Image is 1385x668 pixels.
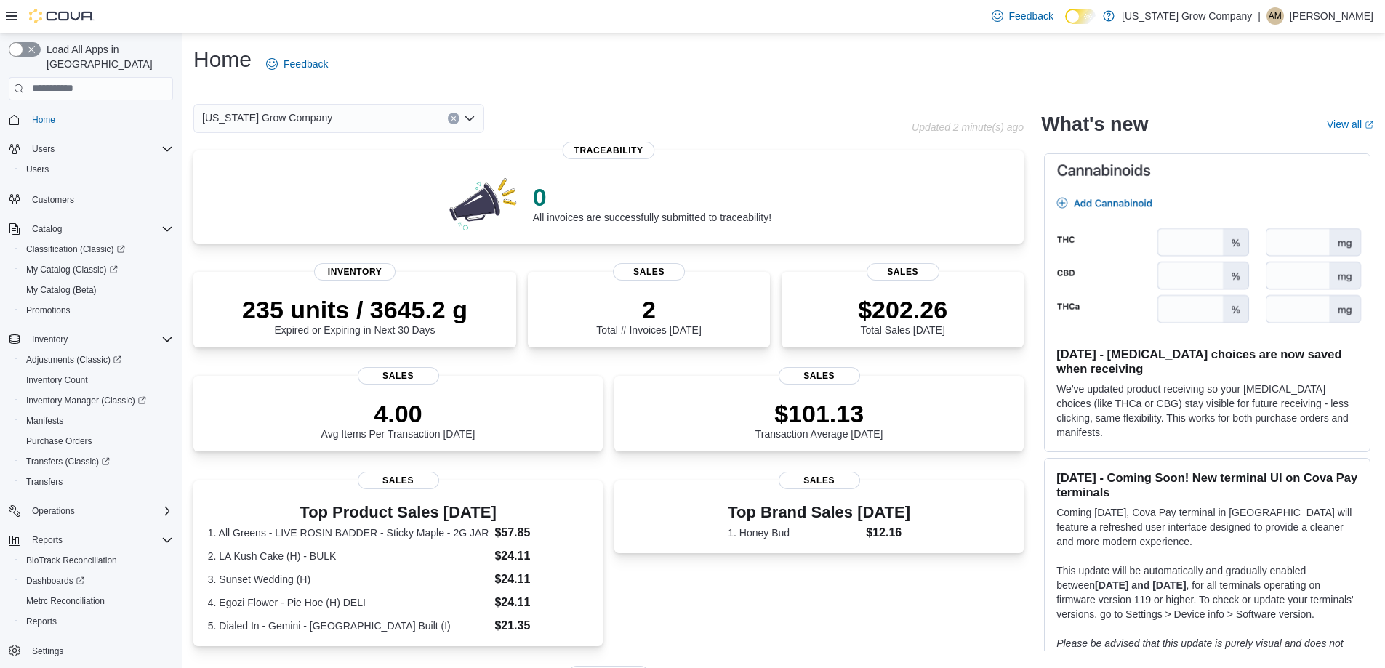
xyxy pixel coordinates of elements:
dd: $24.11 [494,571,588,588]
span: [US_STATE] Grow Company [202,109,332,126]
a: Inventory Manager (Classic) [15,390,179,411]
button: Operations [26,502,81,520]
span: Operations [32,505,75,517]
button: Users [26,140,60,158]
span: Settings [32,645,63,657]
span: Home [32,114,55,126]
span: Dashboards [20,572,173,589]
button: Customers [3,188,179,209]
dt: 2. LA Kush Cake (H) - BULK [208,549,489,563]
h3: Top Brand Sales [DATE] [728,504,910,521]
dd: $24.11 [494,594,588,611]
a: Feedback [986,1,1059,31]
span: My Catalog (Classic) [26,264,118,275]
span: Transfers [26,476,63,488]
img: 0 [446,174,521,232]
a: Adjustments (Classic) [20,351,127,369]
h2: What's new [1041,113,1148,136]
span: Customers [32,194,74,206]
span: Reports [20,613,173,630]
span: Users [26,140,173,158]
span: Sales [358,367,439,385]
span: Purchase Orders [20,432,173,450]
span: Operations [26,502,173,520]
span: Reports [26,531,173,549]
span: Feedback [284,57,328,71]
span: Customers [26,190,173,208]
span: AM [1269,7,1282,25]
dd: $24.11 [494,547,588,565]
div: Avg Items Per Transaction [DATE] [321,399,475,440]
span: Dashboards [26,575,84,587]
span: Reports [26,616,57,627]
a: BioTrack Reconciliation [20,552,123,569]
strong: [DATE] and [DATE] [1095,579,1186,591]
span: BioTrack Reconciliation [20,552,173,569]
span: Classification (Classic) [26,244,125,255]
span: Transfers (Classic) [26,456,110,467]
p: | [1258,7,1261,25]
span: Manifests [26,415,63,427]
a: Users [20,161,55,178]
button: Purchase Orders [15,431,179,451]
span: Sales [779,472,860,489]
a: Inventory Manager (Classic) [20,392,152,409]
svg: External link [1365,121,1373,129]
button: BioTrack Reconciliation [15,550,179,571]
a: Classification (Classic) [15,239,179,259]
button: My Catalog (Beta) [15,280,179,300]
a: Adjustments (Classic) [15,350,179,370]
a: Transfers (Classic) [20,453,116,470]
span: Adjustments (Classic) [20,351,173,369]
span: Dark Mode [1065,24,1066,25]
span: Inventory [32,334,68,345]
div: Armondo Martinez [1266,7,1284,25]
span: Home [26,110,173,129]
span: Inventory Count [26,374,88,386]
a: Metrc Reconciliation [20,592,111,610]
span: Catalog [26,220,173,238]
button: Metrc Reconciliation [15,591,179,611]
span: Inventory [26,331,173,348]
a: Dashboards [20,572,90,589]
dt: 1. Honey Bud [728,526,860,540]
span: Load All Apps in [GEOGRAPHIC_DATA] [41,42,173,71]
p: $202.26 [858,295,947,324]
span: Transfers (Classic) [20,453,173,470]
span: Purchase Orders [26,435,92,447]
a: Customers [26,191,80,209]
span: Users [20,161,173,178]
button: Reports [3,530,179,550]
a: Classification (Classic) [20,241,131,258]
button: Inventory Count [15,370,179,390]
a: My Catalog (Classic) [20,261,124,278]
span: Sales [779,367,860,385]
span: Users [26,164,49,175]
div: Total # Invoices [DATE] [596,295,701,336]
span: My Catalog (Classic) [20,261,173,278]
button: Home [3,109,179,130]
button: Inventory [26,331,73,348]
dt: 1. All Greens - LIVE ROSIN BADDER - Sticky Maple - 2G JAR [208,526,489,540]
span: Metrc Reconciliation [26,595,105,607]
span: Sales [867,263,939,281]
div: All invoices are successfully submitted to traceability! [533,182,771,223]
button: Catalog [3,219,179,239]
p: We've updated product receiving so your [MEDICAL_DATA] choices (like THCa or CBG) stay visible fo... [1056,382,1358,440]
a: Feedback [260,49,334,79]
button: Promotions [15,300,179,321]
p: 4.00 [321,399,475,428]
span: Metrc Reconciliation [20,592,173,610]
span: BioTrack Reconciliation [26,555,117,566]
p: [PERSON_NAME] [1290,7,1373,25]
span: Traceability [563,142,655,159]
p: 0 [533,182,771,212]
span: Manifests [20,412,173,430]
button: Transfers [15,472,179,492]
input: Dark Mode [1065,9,1096,24]
span: Users [32,143,55,155]
span: Classification (Classic) [20,241,173,258]
span: Catalog [32,223,62,235]
h3: [DATE] - Coming Soon! New terminal UI on Cova Pay terminals [1056,470,1358,499]
em: Please be advised that this update is purely visual and does not impact payment functionality. [1056,637,1344,664]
